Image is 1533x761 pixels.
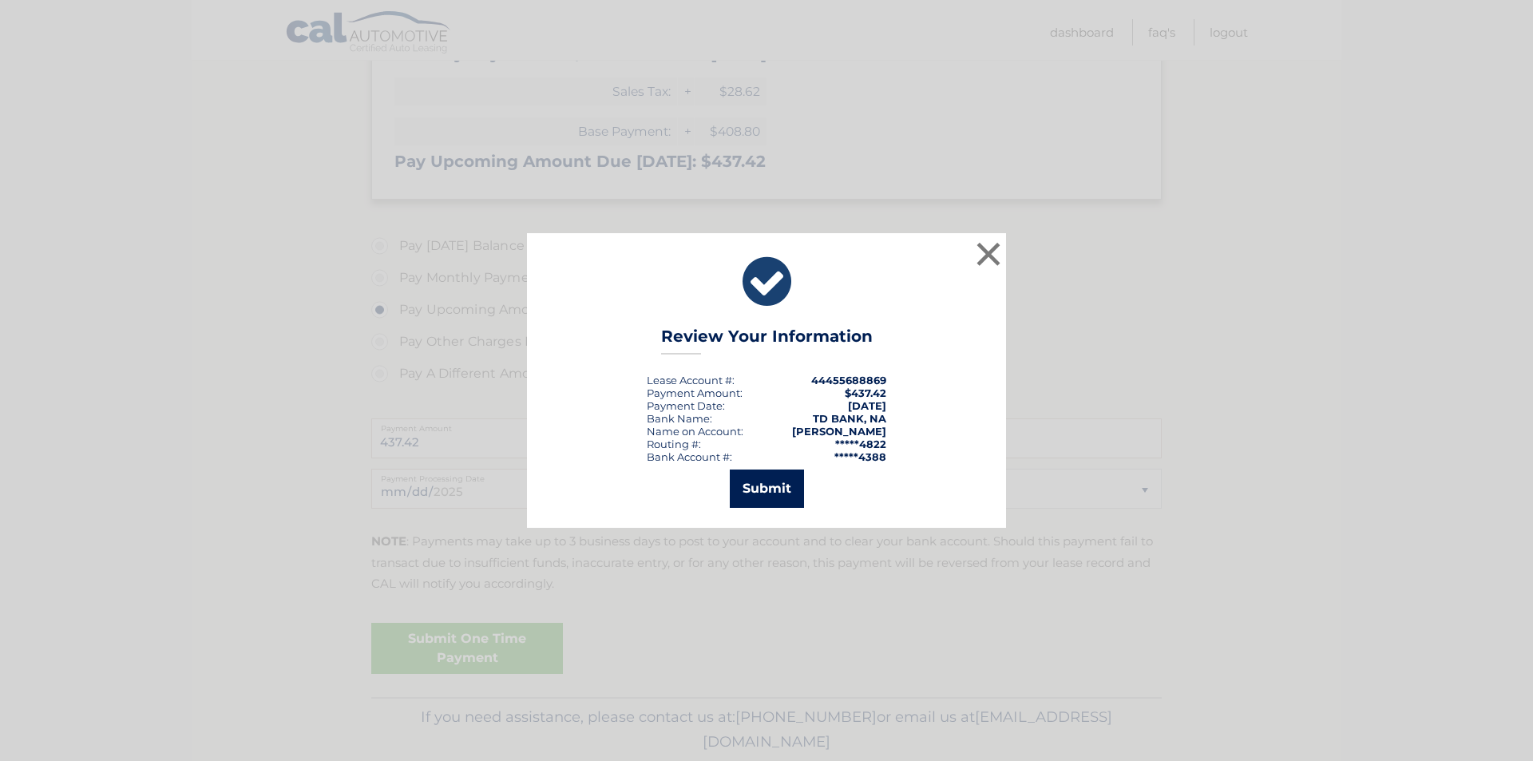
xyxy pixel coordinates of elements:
[730,470,804,508] button: Submit
[647,450,732,463] div: Bank Account #:
[811,374,886,386] strong: 44455688869
[647,386,743,399] div: Payment Amount:
[647,412,712,425] div: Bank Name:
[647,374,735,386] div: Lease Account #:
[813,412,886,425] strong: TD BANK, NA
[647,425,743,438] div: Name on Account:
[647,399,725,412] div: :
[848,399,886,412] span: [DATE]
[647,399,723,412] span: Payment Date
[972,238,1004,270] button: ×
[845,386,886,399] span: $437.42
[647,438,701,450] div: Routing #:
[792,425,886,438] strong: [PERSON_NAME]
[661,327,873,355] h3: Review Your Information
